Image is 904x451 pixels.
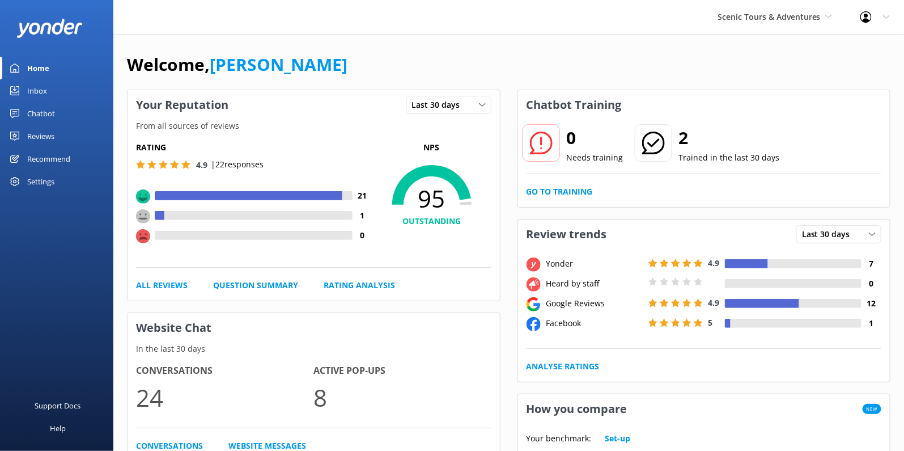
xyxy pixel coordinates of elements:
[210,53,347,76] a: [PERSON_NAME]
[412,99,467,111] span: Last 30 days
[567,124,623,151] h2: 0
[544,297,646,310] div: Google Reviews
[708,297,720,308] span: 4.9
[527,432,592,445] p: Your benchmark:
[544,317,646,330] div: Facebook
[708,317,713,328] span: 5
[196,159,207,170] span: 4.9
[324,279,395,292] a: Rating Analysis
[35,394,81,417] div: Support Docs
[708,258,720,268] span: 4.9
[17,19,82,37] img: yonder-white-logo.png
[353,209,372,222] h4: 1
[861,277,881,290] h4: 0
[136,141,372,154] h5: Rating
[527,186,593,198] a: Go to Training
[27,102,55,125] div: Chatbot
[213,279,298,292] a: Question Summary
[27,125,54,147] div: Reviews
[372,141,491,154] p: NPS
[518,220,616,249] h3: Review trends
[802,228,857,241] span: Last 30 days
[544,277,646,290] div: Heard by staff
[27,147,70,170] div: Recommend
[518,394,636,424] h3: How you compare
[518,90,630,120] h3: Chatbot Training
[128,343,500,355] p: In the last 30 days
[136,364,313,378] h4: Conversations
[527,360,600,373] a: Analyse Ratings
[128,313,500,343] h3: Website Chat
[679,151,780,164] p: Trained in the last 30 days
[313,364,491,378] h4: Active Pop-ups
[605,432,631,445] a: Set-up
[127,51,347,78] h1: Welcome,
[50,417,66,440] div: Help
[128,90,237,120] h3: Your Reputation
[353,189,372,202] h4: 21
[861,258,881,270] h4: 7
[353,229,372,242] h4: 0
[718,11,821,22] span: Scenic Tours & Adventures
[27,170,54,193] div: Settings
[861,297,881,310] h4: 12
[136,279,188,292] a: All Reviews
[128,120,500,132] p: From all sources of reviews
[27,79,47,102] div: Inbox
[863,404,881,414] span: New
[861,317,881,330] h4: 1
[567,151,623,164] p: Needs training
[544,258,646,270] div: Yonder
[211,158,264,171] p: | 22 responses
[136,378,313,416] p: 24
[27,57,49,79] div: Home
[372,184,491,213] span: 95
[372,215,491,227] h4: OUTSTANDING
[313,378,491,416] p: 8
[679,124,780,151] h2: 2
